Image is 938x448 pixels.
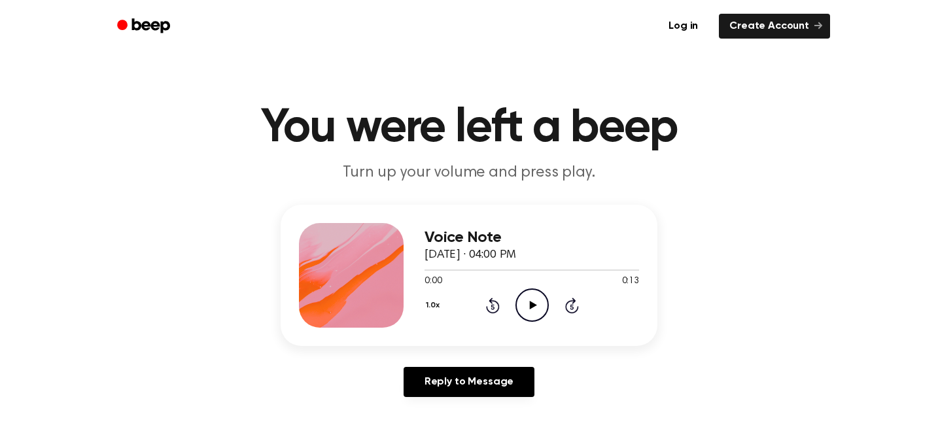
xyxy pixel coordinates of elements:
[134,105,804,152] h1: You were left a beep
[655,11,711,41] a: Log in
[425,275,442,288] span: 0:00
[622,275,639,288] span: 0:13
[218,162,720,184] p: Turn up your volume and press play.
[425,294,444,317] button: 1.0x
[719,14,830,39] a: Create Account
[425,229,639,247] h3: Voice Note
[425,249,516,261] span: [DATE] · 04:00 PM
[404,367,534,397] a: Reply to Message
[108,14,182,39] a: Beep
